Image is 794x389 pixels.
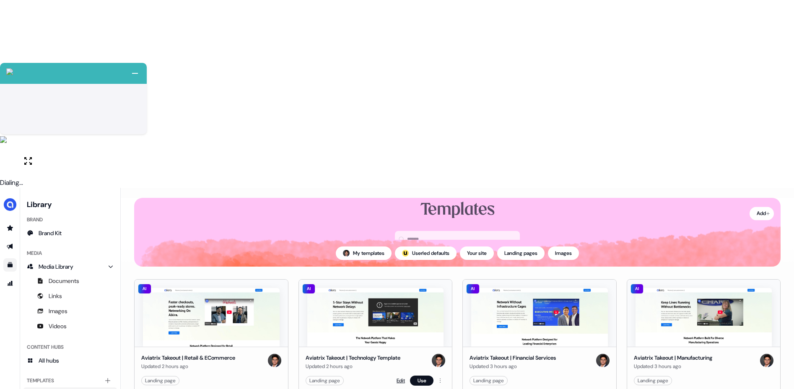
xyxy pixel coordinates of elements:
a: Brand Kit [23,226,117,240]
img: Aviatrix Takeout | Technology Template [307,288,444,347]
div: Updated 2 hours ago [306,362,400,371]
button: Images [548,246,579,260]
img: callcloud-icon-white-35.svg [6,68,13,75]
div: Landing page [145,376,176,385]
div: Content Hubs [23,340,117,354]
img: Hugh [432,354,445,367]
span: Documents [49,277,79,285]
a: Go to outbound experience [3,240,17,253]
button: userled logo;Userled defaults [395,246,457,260]
a: Go to templates [3,258,17,272]
button: Use [410,376,433,386]
div: Templates [420,199,495,221]
div: Media [23,246,117,260]
div: ; [402,250,409,257]
div: Aviatrix Takeout | Manufacturing [634,354,712,362]
img: Aviatrix Takeout | Retail & ECommerce [143,288,280,347]
div: Brand [23,213,117,226]
img: Hugh [760,354,773,367]
div: Updated 3 hours ago [470,362,556,371]
span: Media Library [39,262,73,271]
a: Edit [397,376,405,385]
div: Updated 2 hours ago [141,362,235,371]
button: Your site [460,246,494,260]
a: Images [23,304,117,318]
button: Add [750,207,774,220]
span: All hubs [39,356,59,365]
div: Templates [23,374,117,387]
a: Documents [23,274,117,288]
div: Aviatrix Takeout | Technology Template [306,354,400,362]
div: Landing page [309,376,340,385]
span: Videos [49,322,67,330]
a: Go to attribution [3,277,17,290]
div: Aviatrix Takeout | Retail & ECommerce [141,354,235,362]
div: Landing page [638,376,668,385]
div: AI [631,284,644,294]
a: Media Library [23,260,117,273]
img: userled logo [402,250,409,257]
img: Hugh [343,250,350,257]
img: Aviatrix Takeout | Financial Services [471,288,608,347]
span: Brand Kit [39,229,62,237]
a: Videos [23,319,117,333]
a: Go to prospects [3,221,17,235]
button: My templates [336,246,392,260]
span: Images [49,307,67,315]
div: Landing page [473,376,504,385]
button: Landing pages [497,246,545,260]
span: Links [49,292,62,300]
div: AI [466,284,480,294]
a: Links [23,289,117,303]
div: Aviatrix Takeout | Financial Services [470,354,556,362]
img: Hugh [268,354,281,367]
div: AI [138,284,151,294]
div: AI [302,284,316,294]
div: Updated 3 hours ago [634,362,712,371]
h3: Library [23,198,117,210]
img: Hugh [596,354,610,367]
img: Aviatrix Takeout | Manufacturing [636,288,772,347]
a: All hubs [23,354,117,367]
